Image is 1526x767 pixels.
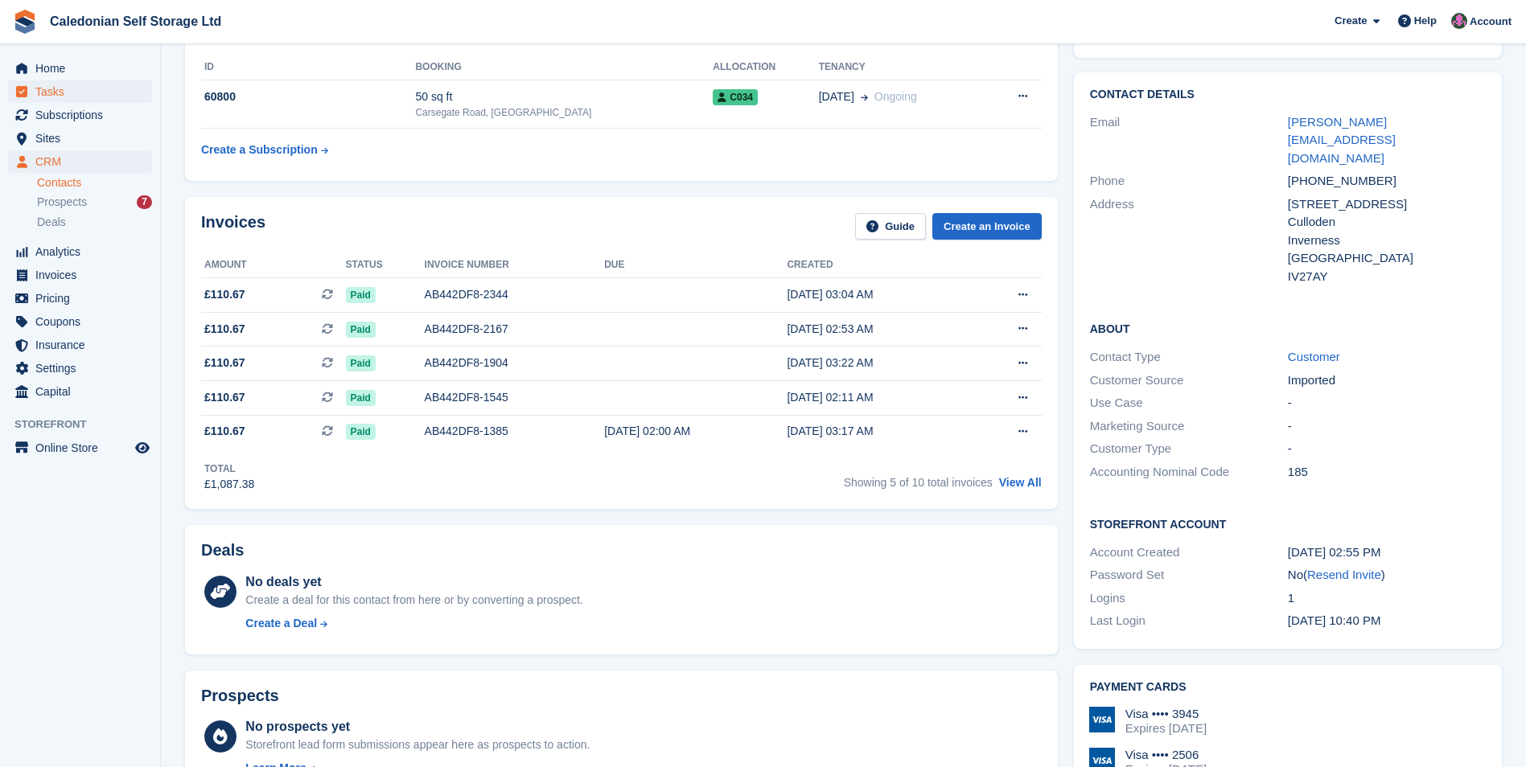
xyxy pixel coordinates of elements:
[8,357,152,379] a: menu
[604,252,787,278] th: Due
[204,461,254,476] div: Total
[201,55,415,80] th: ID
[1288,394,1486,412] div: -
[1288,350,1340,363] a: Customer
[37,175,152,191] a: Contacts
[787,286,969,303] div: [DATE] 03:04 AM
[8,287,152,310] a: menu
[346,322,376,338] span: Paid
[425,389,605,406] div: AB442DF8-1545
[204,389,245,406] span: £110.67
[787,389,969,406] div: [DATE] 02:11 AM
[204,476,254,493] div: £1,087.38
[201,135,328,165] a: Create a Subscription
[35,380,132,403] span: Capital
[1288,440,1486,458] div: -
[1090,463,1288,482] div: Accounting Nominal Code
[787,355,969,371] div: [DATE] 03:22 AM
[1470,14,1512,30] span: Account
[204,423,245,440] span: £110.67
[1303,568,1385,581] span: ( )
[8,104,152,126] a: menu
[137,195,152,209] div: 7
[425,355,605,371] div: AB442DF8-1904
[37,195,87,210] span: Prospects
[999,476,1042,489] a: View All
[1288,589,1486,608] div: 1
[1090,589,1288,608] div: Logins
[35,334,132,356] span: Insurance
[1288,463,1486,482] div: 185
[8,150,152,173] a: menu
[201,252,346,278] th: Amount
[245,736,590,753] div: Storefront lead form submissions appear here as prospects to action.
[8,380,152,403] a: menu
[415,88,713,105] div: 50 sq ft
[1090,440,1288,458] div: Customer Type
[35,80,132,103] span: Tasks
[1090,113,1288,168] div: Email
[1090,566,1288,584] div: Password Set
[35,264,132,286] span: Invoices
[787,252,969,278] th: Created
[787,423,969,440] div: [DATE] 03:17 AM
[1125,721,1207,736] div: Expires [DATE]
[1288,232,1486,250] div: Inverness
[1090,612,1288,630] div: Last Login
[1090,681,1486,694] h2: Payment cards
[425,423,605,440] div: AB442DF8-1385
[8,310,152,333] a: menu
[1288,566,1486,584] div: No
[201,687,279,705] h2: Prospects
[1288,417,1486,436] div: -
[201,142,318,158] div: Create a Subscription
[1288,543,1486,562] div: [DATE] 02:55 PM
[1288,195,1486,214] div: [STREET_ADDRESS]
[35,437,132,459] span: Online Store
[1288,172,1486,191] div: [PHONE_NUMBER]
[819,88,854,105] span: [DATE]
[8,57,152,80] a: menu
[35,287,132,310] span: Pricing
[201,541,244,560] h2: Deals
[425,321,605,338] div: AB442DF8-2167
[201,88,415,105] div: 60800
[1288,371,1486,390] div: Imported
[855,213,926,240] a: Guide
[1125,707,1207,721] div: Visa •••• 3945
[35,127,132,150] span: Sites
[346,390,376,406] span: Paid
[1090,417,1288,436] div: Marketing Source
[37,214,152,231] a: Deals
[204,355,245,371] span: £110.67
[245,592,582,609] div: Create a deal for this contact from here or by converting a prospect.
[819,55,985,80] th: Tenancy
[8,127,152,150] a: menu
[43,8,228,35] a: Caledonian Self Storage Ltd
[1090,172,1288,191] div: Phone
[1335,13,1367,29] span: Create
[35,150,132,173] span: CRM
[35,104,132,126] span: Subscriptions
[204,286,245,303] span: £110.67
[1288,613,1381,627] time: 2025-05-12 21:40:54 UTC
[1125,748,1207,762] div: Visa •••• 2506
[245,615,582,632] a: Create a Deal
[35,57,132,80] span: Home
[37,215,66,230] span: Deals
[346,424,376,440] span: Paid
[245,615,317,632] div: Create a Deal
[346,252,425,278] th: Status
[1288,268,1486,286] div: IV27AY
[713,55,818,80] th: Allocation
[425,252,605,278] th: Invoice number
[1089,707,1115,732] img: Visa Logo
[35,240,132,263] span: Analytics
[1090,371,1288,390] div: Customer Source
[1090,515,1486,531] h2: Storefront Account
[8,437,152,459] a: menu
[415,105,713,120] div: Carsegate Road, [GEOGRAPHIC_DATA]
[14,416,160,433] span: Storefront
[713,89,758,105] span: C034
[133,438,152,457] a: Preview store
